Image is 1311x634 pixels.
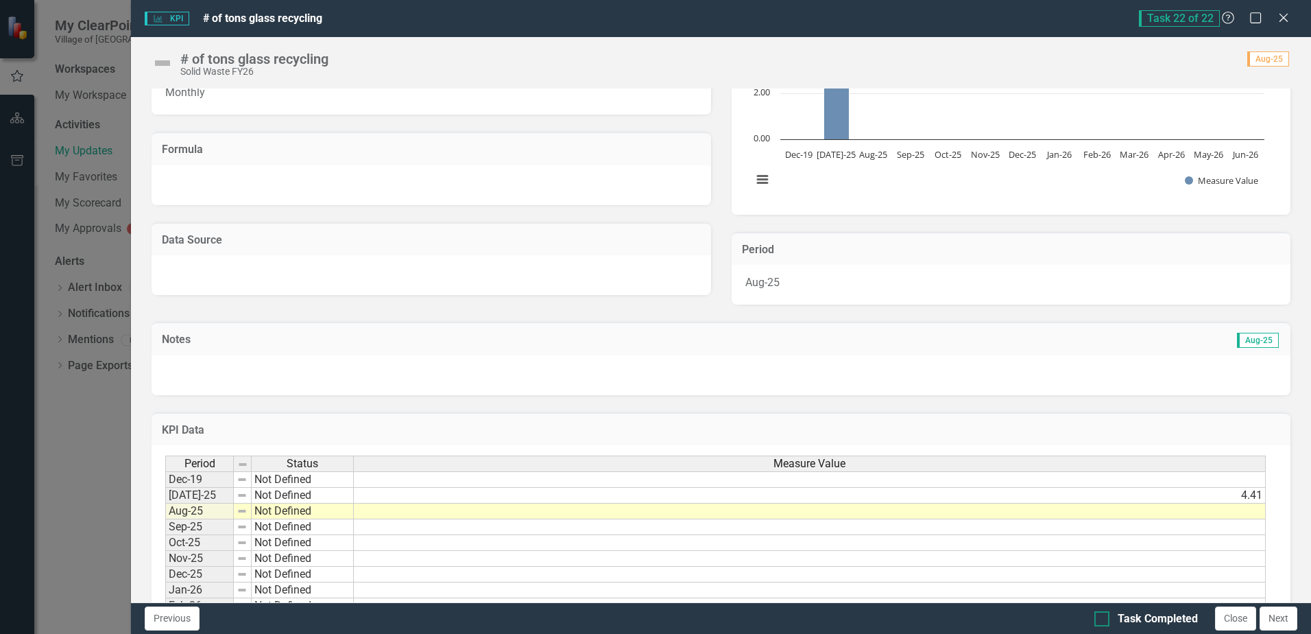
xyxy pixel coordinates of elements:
img: 8DAGhfEEPCf229AAAAAElFTkSuQmCC [237,474,248,485]
td: Not Defined [252,551,354,567]
td: Jan-26 [165,583,234,598]
div: # of tons glass recycling [180,51,328,67]
text: 0.00 [754,132,770,144]
img: 8DAGhfEEPCf229AAAAAElFTkSuQmCC [237,537,248,548]
text: Jun-26 [1231,148,1258,161]
text: May-26 [1194,148,1223,161]
img: 8DAGhfEEPCf229AAAAAElFTkSuQmCC [237,569,248,580]
td: Not Defined [252,488,354,504]
button: Next [1260,607,1297,631]
text: Feb-26 [1083,148,1110,161]
td: [DATE]-25 [165,488,234,504]
td: Not Defined [252,535,354,551]
h3: Data Source [162,234,700,246]
img: 8DAGhfEEPCf229AAAAAElFTkSuQmCC [237,600,248,611]
h3: Formula [162,143,700,156]
text: Dec-25 [1009,148,1036,161]
span: KPI [145,12,189,25]
div: Task Completed [1118,611,1198,627]
h3: Notes [162,333,609,346]
td: Oct-25 [165,535,234,551]
span: Aug-25 [1237,333,1279,348]
text: Jan-26 [1046,148,1072,161]
img: Not Defined [152,52,173,74]
img: 8DAGhfEEPCf229AAAAAElFTkSuQmCC [237,585,248,596]
td: Aug-25 [165,504,234,519]
img: 8DAGhfEEPCf229AAAAAElFTkSuQmCC [237,553,248,564]
div: Aug-25 [732,265,1290,305]
td: Not Defined [252,583,354,598]
button: Show Measure Value [1185,174,1259,187]
div: Solid Waste FY26 [180,67,328,77]
td: Not Defined [252,598,354,614]
td: Not Defined [252,519,354,535]
text: Sep-25 [897,148,924,161]
span: # of tons glass recycling [203,12,322,25]
img: 8DAGhfEEPCf229AAAAAElFTkSuQmCC [237,506,248,517]
td: Dec-19 [165,471,234,488]
td: Not Defined [252,471,354,488]
text: Oct-25 [934,148,961,161]
text: Mar-26 [1120,148,1148,161]
td: Not Defined [252,504,354,519]
text: Aug-25 [859,148,887,161]
path: Jul-25, 4.41. Measure Value. [823,38,849,139]
text: Nov-25 [970,148,999,161]
button: Previous [145,607,200,631]
button: View chart menu, Chart [752,170,771,189]
span: Aug-25 [1247,51,1289,67]
button: Close [1215,607,1256,631]
text: Apr-26 [1157,148,1184,161]
h3: Period [742,244,1280,256]
td: 4.41 [354,488,1266,504]
span: Task 22 of 22 [1139,10,1220,27]
td: Not Defined [252,567,354,583]
span: Period [184,458,215,470]
div: Monthly [152,75,710,115]
td: Sep-25 [165,519,234,535]
h3: KPI Data [162,424,1280,436]
text: 2.00 [754,86,770,98]
span: Status [287,458,318,470]
span: Measure Value [773,458,845,470]
img: 8DAGhfEEPCf229AAAAAElFTkSuQmCC [237,459,248,470]
td: Dec-25 [165,567,234,583]
text: [DATE]-25 [817,148,856,161]
td: Nov-25 [165,551,234,567]
td: Feb-26 [165,598,234,614]
text: Dec-19 [785,148,813,161]
img: 8DAGhfEEPCf229AAAAAElFTkSuQmCC [237,490,248,501]
img: 8DAGhfEEPCf229AAAAAElFTkSuQmCC [237,521,248,532]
